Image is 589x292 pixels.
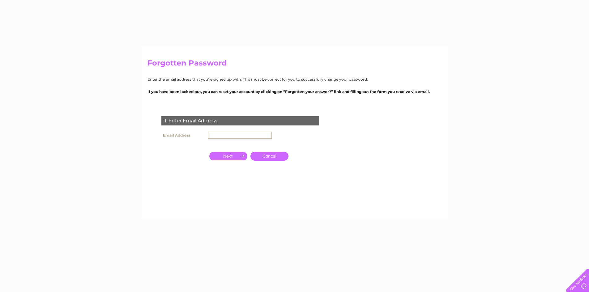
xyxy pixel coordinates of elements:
[161,116,319,125] div: 1. Enter Email Address
[147,76,442,82] p: Enter the email address that you're signed up with. This must be correct for you to successfully ...
[147,89,442,95] p: If you have been locked out, you can reset your account by clicking on “Forgotten your answer?” l...
[250,152,288,161] a: Cancel
[147,59,442,70] h2: Forgotten Password
[160,130,206,141] th: Email Address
